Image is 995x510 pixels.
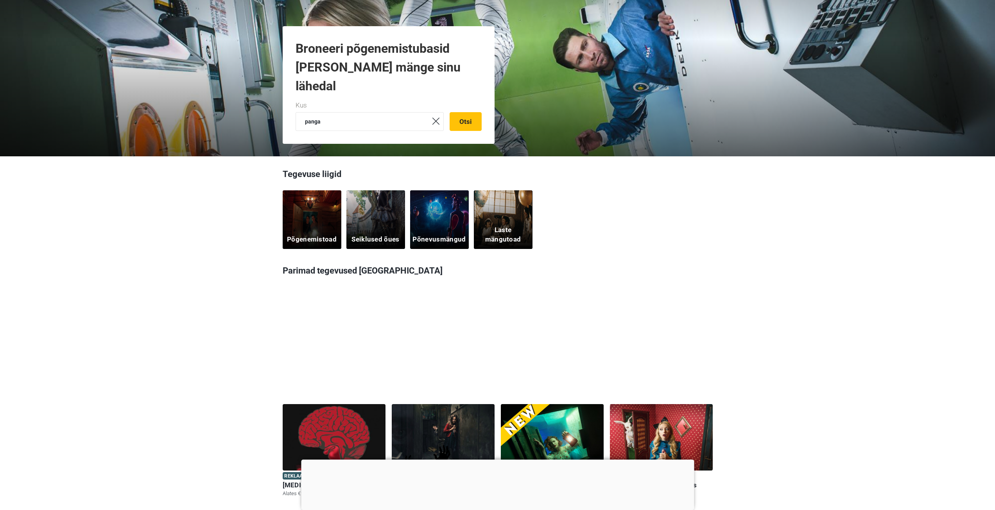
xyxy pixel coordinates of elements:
h5: Põgenemistoad [287,235,337,244]
h1: Broneeri põgenemistubasid [PERSON_NAME] mänge sinu lähedal [296,39,482,95]
a: Paranoia Reklaam Põgenemistuba [MEDICAL_DATA] Alates €13 inimese kohta [283,404,385,499]
h5: Laste mängutoad [479,225,527,244]
h5: Seiklused õues [351,235,399,244]
a: Põgenemistoad [283,190,341,249]
h5: Põnevusmängud [412,235,466,244]
a: Seiklused õues [346,190,405,249]
img: Paranoia [283,404,385,480]
img: Põgenemis Tuba "Hiiglase Kodu" [501,404,604,480]
span: Reklaam [283,472,309,480]
a: Põnevusmängud [410,190,469,249]
input: proovi “Tallinn” [296,112,444,131]
button: Otsi [450,112,482,131]
iframe: Advertisement [301,460,694,508]
img: Alice'i Jälgedes [610,404,713,480]
a: Alice'i Jälgedes Soovitame Põgenemistuba [PERSON_NAME]'i Jälgedes Alates €19 inimese kohta Star4.... [610,404,713,506]
img: Lastekodu Saladus [392,404,495,480]
a: Lastekodu Saladus Soovitame Põgenemistuba Lastekodu Saladus Alates €22 inimese kohta Star4.9 (28) [392,404,495,506]
iframe: Advertisement [280,291,716,400]
h3: Tegevuse liigid [283,168,713,184]
img: close [432,118,439,125]
h3: Parimad tegevused [GEOGRAPHIC_DATA] [283,261,713,281]
a: Laste mängutoad [474,190,532,249]
label: Kus [296,100,307,111]
h6: [MEDICAL_DATA] [283,481,385,489]
p: Alates €13 inimese kohta [283,490,385,497]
